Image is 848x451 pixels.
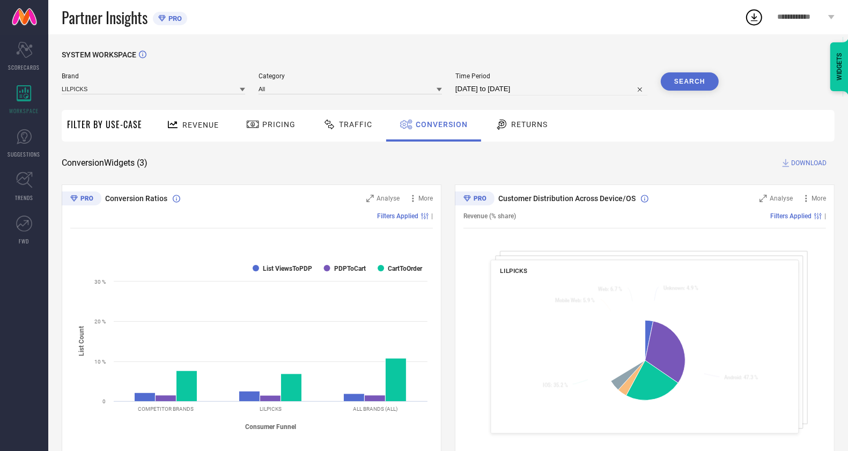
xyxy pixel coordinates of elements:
[500,267,527,275] span: LILPICKS
[543,382,568,388] text: : 35.2 %
[418,195,433,202] span: More
[724,374,741,380] tspan: Android
[498,194,636,203] span: Customer Distribution Across Device/OS
[377,195,400,202] span: Analyse
[166,14,182,23] span: PRO
[791,158,827,168] span: DOWNLOAD
[770,195,793,202] span: Analyse
[661,72,719,91] button: Search
[78,326,85,356] tspan: List Count
[388,265,423,272] text: CartToOrder
[463,212,516,220] span: Revenue (% share)
[67,118,142,131] span: Filter By Use-Case
[455,83,647,95] input: Select time period
[94,319,106,324] text: 20 %
[62,6,148,28] span: Partner Insights
[770,212,812,220] span: Filters Applied
[138,406,194,412] text: COMPETITOR BRANDS
[744,8,764,27] div: Open download list
[9,63,40,71] span: SCORECARDS
[260,406,282,412] text: LILPICKS
[8,150,41,158] span: SUGGESTIONS
[62,72,245,80] span: Brand
[555,298,580,304] tspan: Mobile Web
[455,72,647,80] span: Time Period
[598,286,622,292] text: : 6.7 %
[663,285,684,291] tspan: Unknown
[824,212,826,220] span: |
[543,382,551,388] tspan: IOS
[455,191,495,208] div: Premium
[598,286,608,292] tspan: Web
[431,212,433,220] span: |
[19,237,30,245] span: FWD
[105,194,167,203] span: Conversion Ratios
[759,195,767,202] svg: Zoom
[94,279,106,285] text: 30 %
[62,191,101,208] div: Premium
[259,72,442,80] span: Category
[555,298,595,304] text: : 5.9 %
[245,423,296,430] tspan: Consumer Funnel
[366,195,374,202] svg: Zoom
[663,285,698,291] text: : 4.9 %
[94,359,106,365] text: 10 %
[102,398,106,404] text: 0
[62,50,136,59] span: SYSTEM WORKSPACE
[15,194,33,202] span: TRENDS
[62,158,148,168] span: Conversion Widgets ( 3 )
[262,120,296,129] span: Pricing
[812,195,826,202] span: More
[377,212,418,220] span: Filters Applied
[334,265,366,272] text: PDPToCart
[416,120,468,129] span: Conversion
[724,374,758,380] text: : 47.3 %
[353,406,397,412] text: ALL BRANDS (ALL)
[10,107,39,115] span: WORKSPACE
[511,120,548,129] span: Returns
[339,120,372,129] span: Traffic
[182,121,219,129] span: Revenue
[263,265,312,272] text: List ViewsToPDP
